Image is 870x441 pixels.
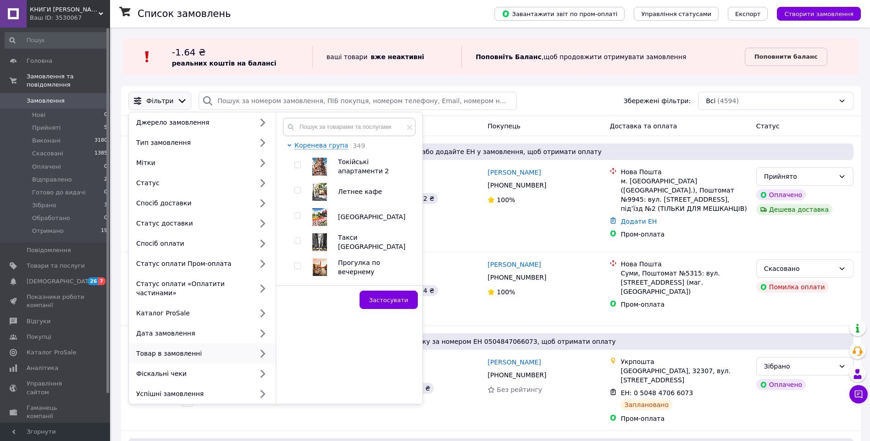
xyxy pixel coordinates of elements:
div: [GEOGRAPHIC_DATA], 32307, вул. [STREET_ADDRESS] [621,366,748,385]
button: Застосувати [360,291,418,309]
span: Прогулка по вечернему [GEOGRAPHIC_DATA] [338,259,405,285]
img: Такси Нью-Йорка [312,233,327,251]
span: 100% [497,288,515,296]
span: Покупець [488,122,520,130]
span: Нові [32,111,45,119]
span: Токійські апартаменти 2 [338,158,389,175]
span: 1385 [94,149,107,158]
span: Згенеруйте або додайте ЕН у замовлення, щоб отримати оплату [132,147,850,156]
img: Прогулка по вечернему Амстердаму [313,259,327,276]
span: 2 [104,176,107,184]
div: Джерело замовлення [133,118,253,127]
div: Фіскальні чеки [133,369,253,378]
div: Успішні замовлення [133,389,253,398]
input: Пошук [5,32,108,49]
div: Пром-оплата [621,230,748,239]
span: Завантажити звіт по пром-оплаті [502,10,617,18]
span: Збережені фільтри: [624,96,691,105]
div: Дешева доставка [756,204,832,215]
img: :exclamation: [140,50,154,64]
span: 0 [104,111,107,119]
a: Додати ЕН [621,218,657,225]
span: Гаманець компанії [27,404,85,420]
button: Експорт [728,7,768,21]
span: Повідомлення [27,246,71,254]
a: Поповнити баланс [745,48,827,66]
button: Завантажити звіт по пром-оплаті [494,7,625,21]
span: Каталог ProSale [27,348,76,357]
div: [PHONE_NUMBER] [486,369,548,381]
span: Покупці [27,333,51,341]
div: Товар в замовленні [133,349,253,358]
span: Доставка та оплата [610,122,677,130]
span: Управління статусами [641,11,711,17]
span: Статус [756,122,780,130]
span: Оплачені [32,163,61,171]
div: Заплановано [621,399,672,410]
div: Статус оплати Пром-оплата [133,259,253,268]
span: Застосувати [369,297,408,303]
div: , щоб продовжити отримувати замовлення [461,46,744,68]
div: Тип замовлення [133,138,253,147]
span: (4594) [717,97,739,105]
span: Управління сайтом [27,380,85,396]
div: м. [GEOGRAPHIC_DATA] ([GEOGRAPHIC_DATA].), Поштомат №9945: вул. [STREET_ADDRESS], під’їзд №2 (ТІЛ... [621,176,748,213]
div: Нова Пошта [621,167,748,176]
span: 7 [98,277,105,285]
span: Скасовані [32,149,63,158]
div: Оплачено [756,379,806,390]
span: 349 [348,142,365,149]
span: Обработано [32,214,70,222]
div: Дата замовлення [133,329,253,338]
span: Експорт [735,11,761,17]
div: ваші товари [312,46,461,68]
span: Створити замовлення [784,11,853,17]
div: Помилка оплати [756,281,829,292]
a: 2 товара у замовленні [182,236,257,243]
div: [PHONE_NUMBER] [486,179,548,192]
span: Виконані [32,137,61,145]
a: [PERSON_NAME] [488,168,541,177]
div: Пром-оплата [621,300,748,309]
span: Головна [27,57,52,65]
b: вже неактивні [371,53,424,61]
div: Спосіб оплати [133,239,253,248]
span: 0 [104,214,107,222]
span: Відгуки [27,317,50,325]
button: Чат з покупцем [849,385,868,403]
div: Пром-оплата [621,414,748,423]
div: Статус [133,178,253,187]
span: 26 [88,277,98,285]
span: 3180 [94,137,107,145]
span: ЕН: 0 5048 4706 6073 [621,389,693,397]
span: Такси [GEOGRAPHIC_DATA] [338,234,405,250]
span: 0 [104,188,107,197]
span: Замовлення [27,97,65,105]
span: 3 [104,201,107,209]
div: Статус оплати «Оплатити частинами» [133,279,253,298]
span: Отримано [32,227,64,235]
div: Спосіб доставки [133,198,253,208]
div: Скасовано [764,264,835,274]
div: Прийнято [764,171,835,182]
span: [GEOGRAPHIC_DATA] [338,213,405,220]
b: Поповнити баланс [754,53,818,60]
span: Фільтри [146,96,173,105]
span: Зібрано [32,201,56,209]
span: Товари та послуги [27,262,85,270]
div: Укрпошта [621,357,748,366]
span: 5 [104,124,107,132]
b: Поповніть Баланс [476,53,542,61]
img: Токійські апартаменти 2 [312,158,327,176]
span: КНИГИ ЛАЙФ БУК [30,6,99,14]
div: Оплачено [756,189,806,200]
span: Замовлення та повідомлення [27,72,110,89]
div: Мітки [133,158,253,167]
span: 0 [104,163,107,171]
span: Готово до видачі [32,188,86,197]
div: Статус доставки [133,219,253,228]
span: Коренева група [294,142,348,149]
span: Всі [706,96,715,105]
div: Каталог ProSale [133,309,253,318]
a: [PERSON_NAME] [488,358,541,367]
